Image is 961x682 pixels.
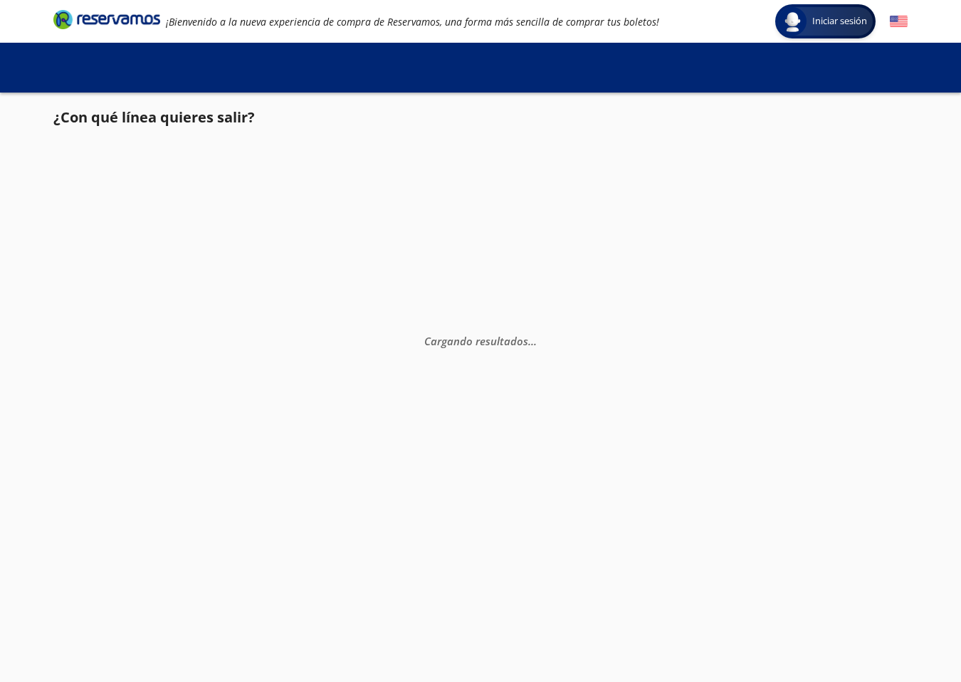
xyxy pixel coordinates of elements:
[53,9,160,30] i: Brand Logo
[534,334,537,348] span: .
[53,9,160,34] a: Brand Logo
[890,13,908,31] button: English
[424,334,537,348] em: Cargando resultados
[528,334,531,348] span: .
[166,15,659,28] em: ¡Bienvenido a la nueva experiencia de compra de Reservamos, una forma más sencilla de comprar tus...
[53,107,255,128] p: ¿Con qué línea quieres salir?
[807,14,873,28] span: Iniciar sesión
[531,334,534,348] span: .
